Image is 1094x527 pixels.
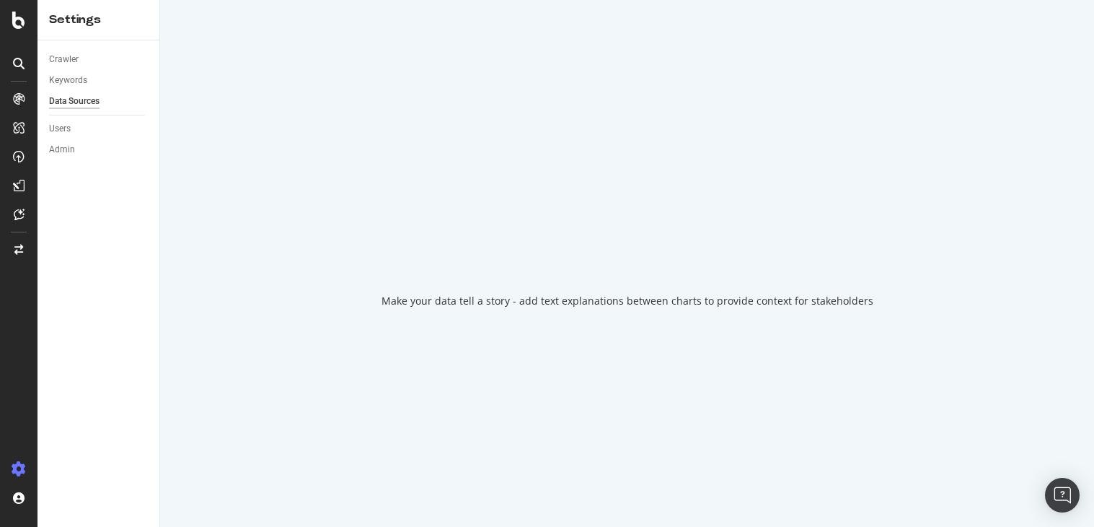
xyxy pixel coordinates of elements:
a: Crawler [49,52,149,67]
div: animation [575,219,679,271]
div: Open Intercom Messenger [1045,478,1080,513]
div: Data Sources [49,94,100,109]
a: Admin [49,142,149,157]
a: Users [49,121,149,136]
div: Crawler [49,52,79,67]
div: Make your data tell a story - add text explanations between charts to provide context for stakeho... [381,294,873,308]
a: Data Sources [49,94,149,109]
div: Settings [49,12,148,28]
div: Users [49,121,71,136]
div: Admin [49,142,75,157]
a: Keywords [49,73,149,88]
div: Keywords [49,73,87,88]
